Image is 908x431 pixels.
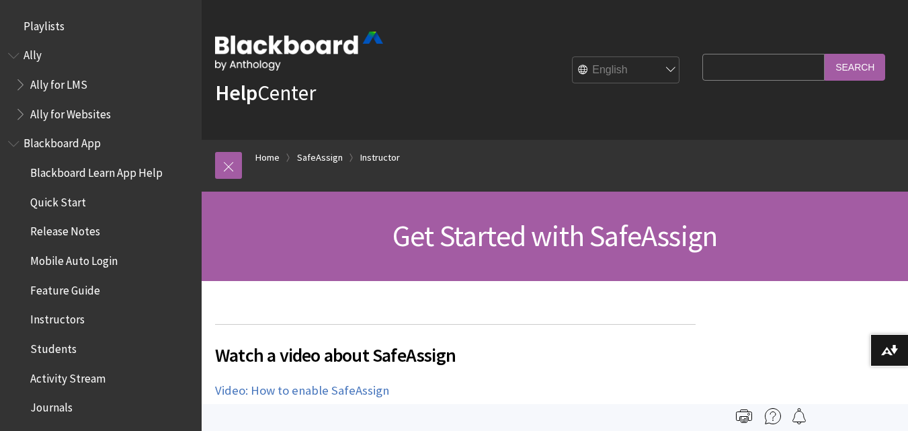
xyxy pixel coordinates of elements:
[573,57,680,84] select: Site Language Selector
[255,149,280,166] a: Home
[215,383,389,399] a: Video: How to enable SafeAssign
[30,279,100,297] span: Feature Guide
[765,408,781,424] img: More help
[30,103,111,121] span: Ally for Websites
[30,161,163,180] span: Blackboard Learn App Help
[24,44,42,63] span: Ally
[24,132,101,151] span: Blackboard App
[736,408,752,424] img: Print
[825,54,885,80] input: Search
[30,73,87,91] span: Ally for LMS
[215,32,383,71] img: Blackboard by Anthology
[8,15,194,38] nav: Book outline for Playlists
[30,397,73,415] span: Journals
[30,338,77,356] span: Students
[30,309,85,327] span: Instructors
[30,249,118,268] span: Mobile Auto Login
[215,79,316,106] a: HelpCenter
[24,15,65,33] span: Playlists
[30,221,100,239] span: Release Notes
[30,367,106,385] span: Activity Stream
[215,79,257,106] strong: Help
[215,341,696,369] span: Watch a video about SafeAssign
[30,191,86,209] span: Quick Start
[297,149,343,166] a: SafeAssign
[791,408,807,424] img: Follow this page
[8,44,194,126] nav: Book outline for Anthology Ally Help
[393,217,717,254] span: Get Started with SafeAssign
[360,149,400,166] a: Instructor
